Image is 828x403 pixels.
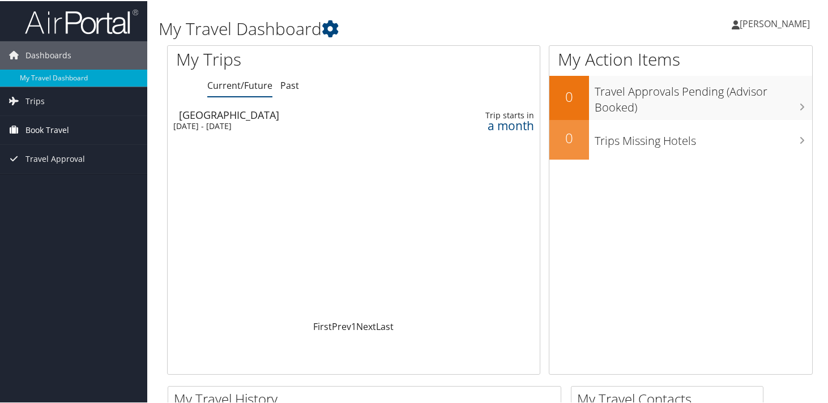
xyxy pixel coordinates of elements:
a: Prev [332,319,351,332]
a: [PERSON_NAME] [732,6,821,40]
img: airportal-logo.png [25,7,138,34]
span: Travel Approval [25,144,85,172]
a: Next [356,319,376,332]
a: First [313,319,332,332]
h1: My Action Items [549,46,812,70]
a: 0Travel Approvals Pending (Advisor Booked) [549,75,812,118]
h1: My Travel Dashboard [159,16,600,40]
span: Book Travel [25,115,69,143]
h2: 0 [549,86,589,105]
a: Past [280,78,299,91]
h3: Trips Missing Hotels [595,126,812,148]
span: Dashboards [25,40,71,68]
h1: My Trips [176,46,376,70]
h3: Travel Approvals Pending (Advisor Booked) [595,77,812,114]
div: [GEOGRAPHIC_DATA] [179,109,421,119]
div: Trip starts in [456,109,534,119]
a: 0Trips Missing Hotels [549,119,812,158]
a: Current/Future [207,78,272,91]
a: 1 [351,319,356,332]
div: a month [456,119,534,130]
span: [PERSON_NAME] [740,16,810,29]
a: Last [376,319,394,332]
h2: 0 [549,127,589,147]
div: [DATE] - [DATE] [173,120,416,130]
span: Trips [25,86,45,114]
